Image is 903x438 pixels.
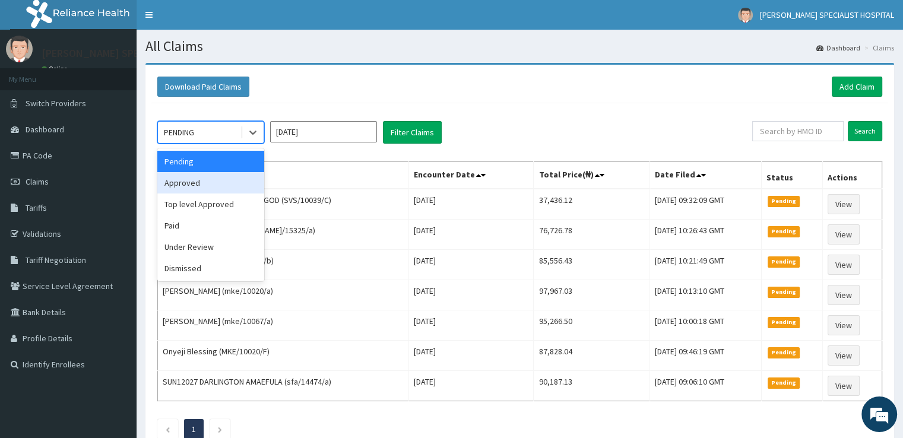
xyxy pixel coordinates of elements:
[26,255,86,265] span: Tariff Negotiation
[192,424,196,434] a: Page 1 is your current page
[534,280,649,310] td: 97,967.03
[158,189,409,220] td: MISIMI TREASURE OYE THANKGOD (SVS/10039/C)
[534,250,649,280] td: 85,556.43
[649,250,761,280] td: [DATE] 10:21:49 GMT
[270,121,377,142] input: Select Month and Year
[534,310,649,341] td: 95,266.50
[62,66,199,82] div: Chat with us now
[408,189,534,220] td: [DATE]
[158,341,409,371] td: Onyeji Blessing (MKE/10020/F)
[69,139,164,259] span: We're online!
[649,162,761,189] th: Date Filed
[534,341,649,371] td: 87,828.04
[408,220,534,250] td: [DATE]
[768,226,800,237] span: Pending
[828,376,860,396] a: View
[649,310,761,341] td: [DATE] 10:00:18 GMT
[828,224,860,245] a: View
[752,121,844,141] input: Search by HMO ID
[534,162,649,189] th: Total Price(₦)
[768,196,800,207] span: Pending
[649,189,761,220] td: [DATE] 09:32:09 GMT
[158,220,409,250] td: [PERSON_NAME] ([PERSON_NAME]/15325/a)
[828,315,860,335] a: View
[157,236,264,258] div: Under Review
[768,347,800,358] span: Pending
[761,162,822,189] th: Status
[383,121,442,144] button: Filter Claims
[408,162,534,189] th: Encounter Date
[158,280,409,310] td: [PERSON_NAME] (mke/10020/a)
[408,250,534,280] td: [DATE]
[26,176,49,187] span: Claims
[157,193,264,215] div: Top level Approved
[165,424,170,434] a: Previous page
[768,256,800,267] span: Pending
[195,6,223,34] div: Minimize live chat window
[157,77,249,97] button: Download Paid Claims
[768,287,800,297] span: Pending
[26,202,47,213] span: Tariffs
[157,172,264,193] div: Approved
[6,36,33,62] img: User Image
[760,9,894,20] span: [PERSON_NAME] SPECIALIST HOSPITAL
[649,341,761,371] td: [DATE] 09:46:19 GMT
[42,65,70,73] a: Online
[738,8,753,23] img: User Image
[828,285,860,305] a: View
[157,258,264,279] div: Dismissed
[157,151,264,172] div: Pending
[217,424,223,434] a: Next page
[649,220,761,250] td: [DATE] 10:26:43 GMT
[649,280,761,310] td: [DATE] 10:13:10 GMT
[848,121,882,141] input: Search
[158,162,409,189] th: Name
[823,162,882,189] th: Actions
[768,377,800,388] span: Pending
[534,371,649,401] td: 90,187.13
[534,220,649,250] td: 76,726.78
[164,126,194,138] div: PENDING
[158,250,409,280] td: [PERSON_NAME] (mke/10020/b)
[861,43,894,53] li: Claims
[26,124,64,135] span: Dashboard
[408,341,534,371] td: [DATE]
[768,317,800,328] span: Pending
[649,371,761,401] td: [DATE] 09:06:10 GMT
[828,255,860,275] a: View
[158,371,409,401] td: SUN12027 DARLINGTON AMAEFULA (sfa/14474/a)
[42,48,223,59] p: [PERSON_NAME] SPECIALIST HOSPITAL
[22,59,48,89] img: d_794563401_company_1708531726252_794563401
[816,43,860,53] a: Dashboard
[408,280,534,310] td: [DATE]
[828,194,860,214] a: View
[26,98,86,109] span: Switch Providers
[157,215,264,236] div: Paid
[158,310,409,341] td: [PERSON_NAME] (mke/10067/a)
[6,303,226,344] textarea: Type your message and hit 'Enter'
[534,189,649,220] td: 37,436.12
[408,371,534,401] td: [DATE]
[408,310,534,341] td: [DATE]
[832,77,882,97] a: Add Claim
[145,39,894,54] h1: All Claims
[828,345,860,366] a: View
